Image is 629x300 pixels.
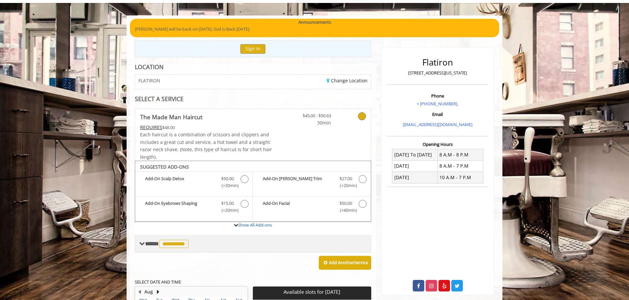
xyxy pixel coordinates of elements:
[135,161,371,222] div: The Made Man Haircut Add-onS
[336,207,355,214] span: (+40min )
[392,149,438,160] td: [DATE] To [DATE]
[292,109,331,126] a: $45.00 - $50.63
[140,164,189,170] b: SUGGESTED ADD-ONS
[221,175,234,182] span: $50.00
[140,131,272,160] span: Each haircut is a combination of scissors and clippers and includes a great cut and service, a ho...
[327,77,368,84] a: Change Location
[387,142,488,147] h3: Opening Hours
[319,256,371,270] button: Add AnotherService
[392,172,438,183] td: [DATE]
[255,289,368,295] p: Available slots for [DATE]
[292,119,331,126] span: 30min
[138,78,160,83] span: FLATIRON
[389,94,487,98] h3: Phone
[392,160,438,172] td: [DATE]
[389,58,487,67] h2: Flatiron
[240,44,265,54] button: Sign In
[437,172,483,183] td: 10 A.M - 7 P.M
[336,182,355,189] span: (+20min )
[135,26,494,33] p: [PERSON_NAME] will be back on [DATE]. Sod is Back [DATE].
[145,200,215,214] b: Add-On Eyebrows Shaping
[145,175,215,189] b: Add-On Scalp Detox
[256,200,367,215] label: Add-On Facial
[340,200,352,207] span: $50.00
[389,112,487,117] h3: Email
[403,122,472,127] a: [EMAIL_ADDRESS][DOMAIN_NAME]
[437,160,483,172] td: 8 A.M - 7 P.M
[218,207,237,214] span: (+20min )
[140,112,202,122] b: The Made Man Haircut
[256,175,367,191] label: Add-On Beard Trim
[155,288,161,295] button: Next Month
[140,124,162,130] span: This service needs some Advance to be paid before we block your appointment
[221,200,234,207] span: $15.00
[298,19,331,26] b: Announcements
[263,175,333,189] b: Add-On [PERSON_NAME] Trim
[138,200,249,215] label: Add-On Eyebrows Shaping
[437,149,483,160] td: 8 A.M - 8 P.M
[238,222,272,228] a: Show All Add-ons
[218,182,237,189] span: (+20min )
[140,124,273,131] div: $48.00
[389,69,487,76] p: [STREET_ADDRESS][US_STATE]
[329,259,368,265] b: Add Another Service
[263,200,333,214] b: Add-On Facial
[135,279,181,285] b: SELECT DATE AND TIME
[138,175,249,191] label: Add-On Scalp Detox
[417,101,458,107] a: + [PHONE_NUMBER].
[135,96,371,102] div: SELECT A SERVICE
[340,175,352,182] span: $27.00
[137,288,142,295] button: Previous Month
[135,63,164,71] b: LOCATION
[144,288,153,295] button: Aug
